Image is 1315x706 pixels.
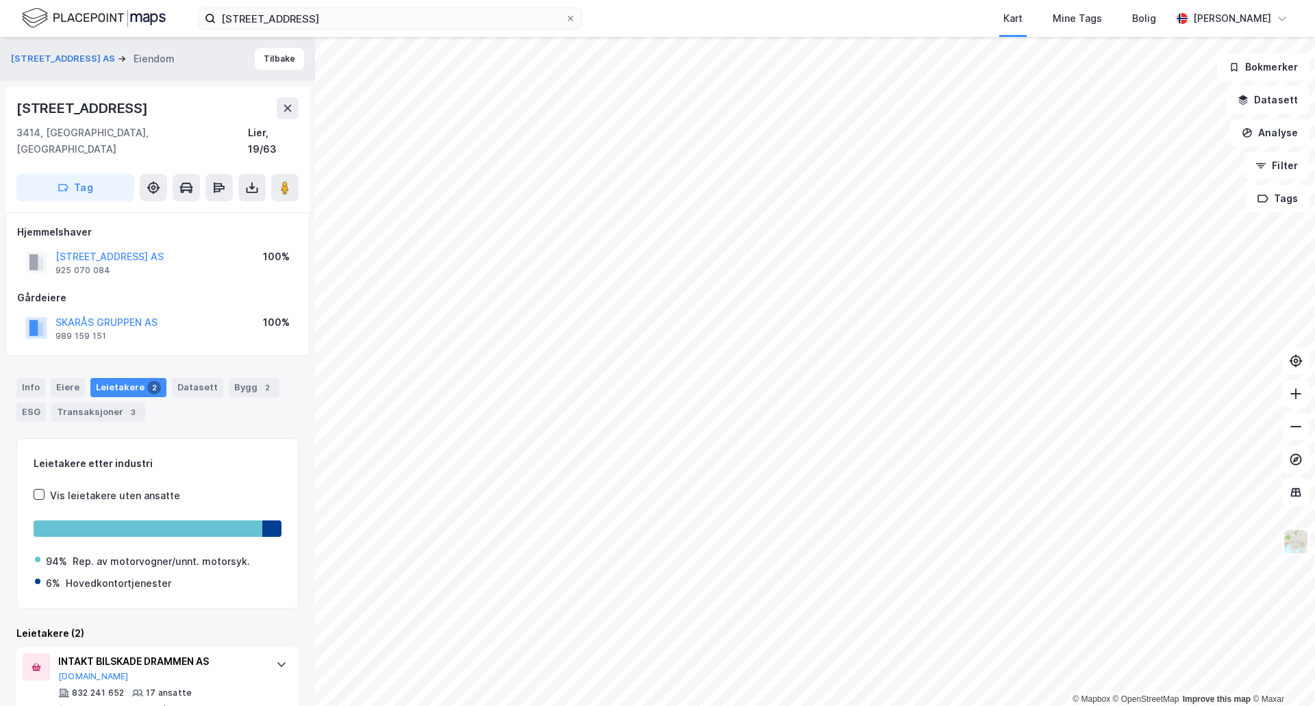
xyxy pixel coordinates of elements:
[72,688,124,698] div: 832 241 652
[1246,185,1310,212] button: Tags
[255,48,304,70] button: Tilbake
[1073,694,1110,704] a: Mapbox
[1283,529,1309,555] img: Z
[260,381,274,394] div: 2
[1193,10,1271,27] div: [PERSON_NAME]
[1053,10,1102,27] div: Mine Tags
[229,378,279,397] div: Bygg
[58,671,129,682] button: [DOMAIN_NAME]
[46,553,67,570] div: 94%
[263,314,290,331] div: 100%
[1226,86,1310,114] button: Datasett
[126,405,140,419] div: 3
[11,52,118,66] button: [STREET_ADDRESS] AS
[51,378,85,397] div: Eiere
[16,625,299,642] div: Leietakere (2)
[1217,53,1310,81] button: Bokmerker
[1113,694,1179,704] a: OpenStreetMap
[90,378,166,397] div: Leietakere
[1247,640,1315,706] div: Kontrollprogram for chat
[16,403,46,422] div: ESG
[248,125,299,157] div: Lier, 19/63
[16,174,134,201] button: Tag
[146,688,192,698] div: 17 ansatte
[51,403,145,422] div: Transaksjoner
[17,290,298,306] div: Gårdeiere
[34,455,281,472] div: Leietakere etter industri
[66,575,171,592] div: Hovedkontortjenester
[216,8,565,29] input: Søk på adresse, matrikkel, gårdeiere, leietakere eller personer
[17,224,298,240] div: Hjemmelshaver
[16,97,151,119] div: [STREET_ADDRESS]
[16,125,248,157] div: 3414, [GEOGRAPHIC_DATA], [GEOGRAPHIC_DATA]
[134,51,175,67] div: Eiendom
[1230,119,1310,147] button: Analyse
[1183,694,1251,704] a: Improve this map
[147,381,161,394] div: 2
[58,653,262,670] div: INTAKT BILSKADE DRAMMEN AS
[46,575,60,592] div: 6%
[16,378,45,397] div: Info
[55,331,106,342] div: 989 159 151
[172,378,223,397] div: Datasett
[1003,10,1023,27] div: Kart
[1247,640,1315,706] iframe: Chat Widget
[73,553,250,570] div: Rep. av motorvogner/unnt. motorsyk.
[1244,152,1310,179] button: Filter
[263,249,290,265] div: 100%
[50,488,180,504] div: Vis leietakere uten ansatte
[55,265,110,276] div: 925 070 084
[22,6,166,30] img: logo.f888ab2527a4732fd821a326f86c7f29.svg
[1132,10,1156,27] div: Bolig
